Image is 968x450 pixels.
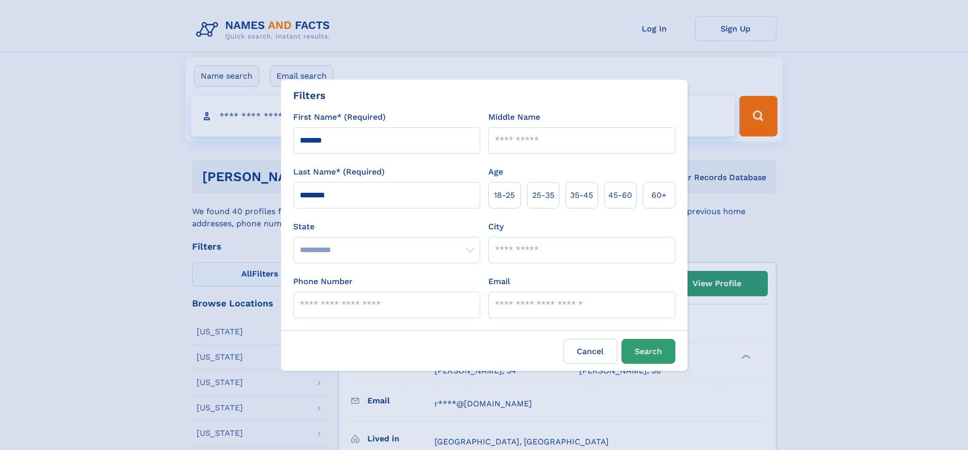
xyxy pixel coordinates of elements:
label: State [293,221,480,233]
span: 60+ [651,189,667,201]
label: City [488,221,504,233]
span: 45‑60 [608,189,632,201]
label: Email [488,275,510,288]
label: Middle Name [488,111,540,123]
label: Cancel [564,339,617,364]
span: 25‑35 [532,189,554,201]
button: Search [621,339,675,364]
div: Filters [293,88,326,103]
span: 35‑45 [570,189,593,201]
label: Phone Number [293,275,353,288]
label: First Name* (Required) [293,111,386,123]
label: Last Name* (Required) [293,166,385,178]
label: Age [488,166,503,178]
span: 18‑25 [494,189,515,201]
